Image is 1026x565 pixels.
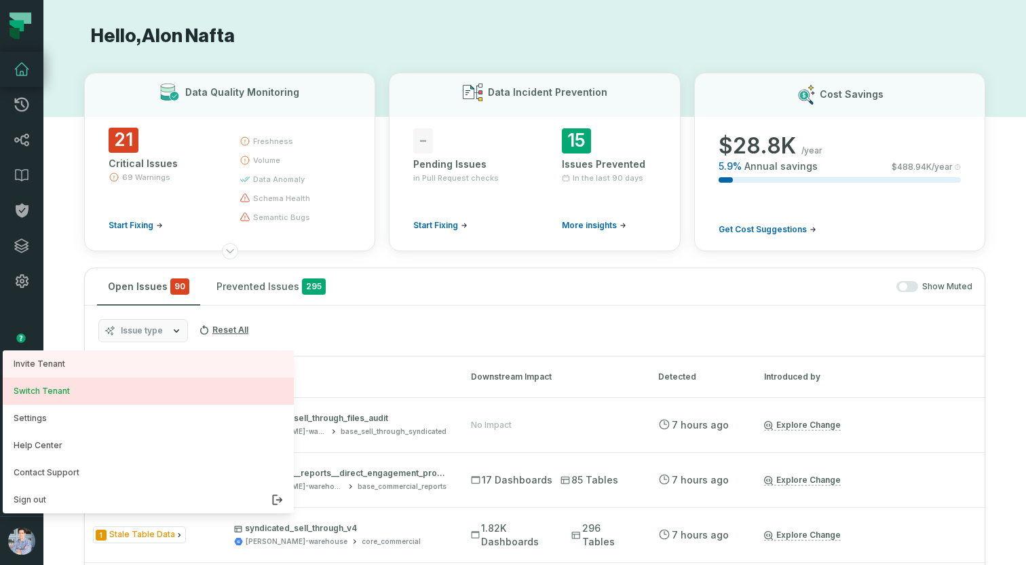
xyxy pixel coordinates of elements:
a: Start Fixing [109,220,163,231]
span: Issue Type [93,526,186,543]
relative-time: Sep 24, 2025, 8:41 PM PDT [672,474,729,486]
div: Detected [658,371,740,383]
div: Critical Issues [109,157,215,170]
button: Switch Tenant [3,378,294,405]
span: 15 [562,128,591,153]
span: 69 Warnings [122,172,170,183]
relative-time: Sep 24, 2025, 8:41 PM PDT [672,419,729,431]
span: semantic bugs [253,212,310,223]
div: Introduced by [764,371,886,383]
h3: Cost Savings [820,88,883,101]
span: critical issues and errors combined [170,278,189,295]
span: schema health [253,193,310,204]
span: Issue type [121,325,163,336]
span: - [413,128,433,153]
div: Show Muted [342,281,972,293]
a: Explore Change [764,530,841,541]
p: commercial__reports__direct_engagement_program__agile_interactions_v1 [234,468,446,479]
span: $ 488.94K /year [892,162,953,172]
h3: Data Quality Monitoring [185,86,299,99]
button: Data Quality Monitoring21Critical Issues69 WarningsStart Fixingfreshnessvolumedata anomalyschema ... [84,73,375,251]
a: Help Center [3,432,294,459]
span: 1.82K Dashboards [471,522,564,549]
a: Start Fixing [413,220,468,231]
button: Data Incident Prevention-Pending Issuesin Pull Request checksStart Fixing15Issues PreventedIn the... [389,73,680,251]
p: syndicated_sell_through_v4 [234,523,446,534]
button: Prevented Issues [206,268,337,305]
div: base_commercial_reports [358,481,446,492]
img: avatar of Alon Nafta [8,528,35,555]
span: Start Fixing [109,220,153,231]
span: 21 [109,128,138,153]
h1: Hello, Alon Nafta [84,24,985,48]
div: juul-warehouse [246,481,343,492]
span: Start Fixing [413,220,458,231]
span: 5.9 % [719,160,742,173]
span: 85 Tables [560,473,618,487]
div: juul-warehouse [246,536,347,547]
a: Get Cost Suggestions [719,224,816,235]
div: Issues Prevented [562,158,656,171]
button: Sign out [3,486,294,513]
div: Pending Issues [413,158,508,171]
span: in Pull Request checks [413,172,499,183]
span: Get Cost Suggestions [719,224,807,235]
div: No Impact [471,420,512,431]
span: Annual savings [744,160,818,173]
button: Issue type [98,319,188,342]
span: In the last 90 days [573,172,643,183]
a: Contact Support [3,459,294,486]
span: volume [253,155,280,166]
span: /year [801,145,822,156]
button: Open Issues [97,268,200,305]
button: Reset All [193,319,254,341]
div: avatar of Alon Nafta [3,350,294,513]
p: syndicated_sell_through_files_audit [234,413,446,424]
a: Explore Change [764,420,841,431]
span: More insights [562,220,617,231]
span: Severity [96,530,107,541]
relative-time: Sep 24, 2025, 8:41 PM PDT [672,529,729,541]
span: 295 [302,278,326,295]
div: core_commercial [362,536,421,547]
span: $ 28.8K [719,132,796,160]
span: freshness [253,136,293,147]
span: 296 Tables [571,522,633,549]
a: Explore Change [764,475,841,486]
span: data anomaly [253,174,305,185]
a: More insights [562,220,626,231]
div: Downstream Impact [471,371,634,383]
h3: Data Incident Prevention [488,86,607,99]
a: Invite Tenant [3,350,294,378]
button: Settings [3,405,294,432]
div: base_sell_through_syndicated [341,426,446,437]
button: Cost Savings$28.8K/year5.9%Annual savings$488.94K/yearGet Cost Suggestions [694,73,985,251]
span: 17 Dashboards [471,473,552,487]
